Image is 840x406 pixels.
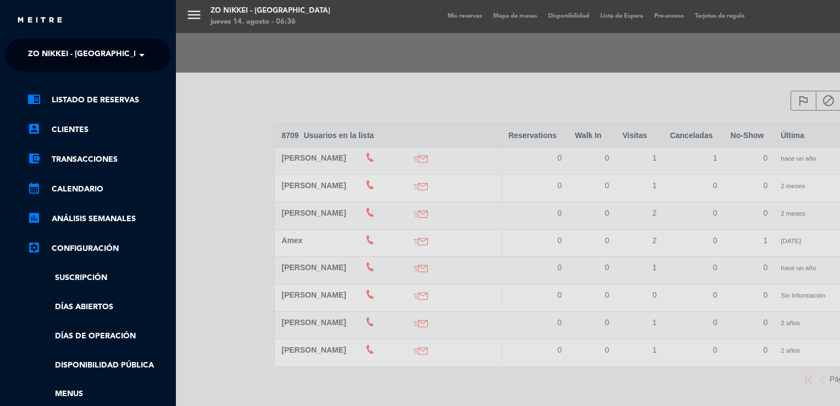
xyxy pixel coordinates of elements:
a: Menus [27,388,170,400]
a: chrome_reader_modeListado de Reservas [27,94,170,107]
a: Días de Operación [27,330,170,343]
i: calendar_month [27,182,41,195]
a: Suscripción [27,272,170,284]
a: account_balance_walletTransacciones [27,153,170,166]
i: assessment [27,211,41,224]
i: account_box [27,122,41,135]
a: Disponibilidad pública [27,359,170,372]
img: MEITRE [16,17,63,25]
i: chrome_reader_mode [27,92,41,106]
a: account_boxClientes [27,123,170,136]
span: Zo Nikkei - [GEOGRAPHIC_DATA] [28,43,156,67]
a: Configuración [27,242,170,255]
i: settings_applications [27,241,41,254]
a: Días abiertos [27,301,170,314]
i: account_balance_wallet [27,152,41,165]
a: calendar_monthCalendario [27,183,170,196]
a: assessmentANÁLISIS SEMANALES [27,212,170,226]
